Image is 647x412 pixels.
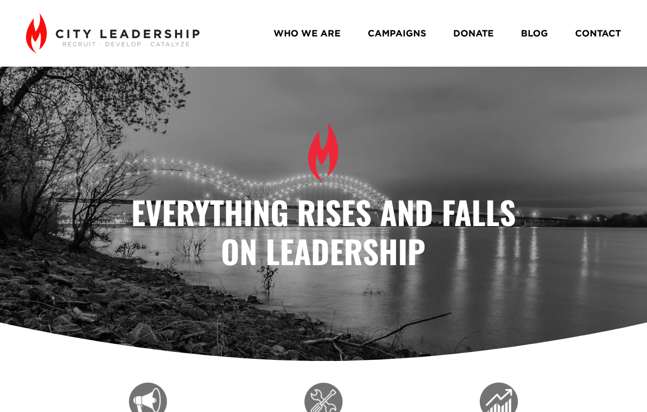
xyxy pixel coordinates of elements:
a: DONATE [453,24,494,42]
strong: Everything Rises and Falls on Leadership [131,189,524,274]
a: BLOG [521,24,548,42]
a: CONTACT [575,24,621,42]
img: City Leadership - Recruit. Develop. Catalyze. [26,13,200,54]
a: CAMPAIGNS [368,24,426,42]
a: WHO WE ARE [273,24,341,42]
